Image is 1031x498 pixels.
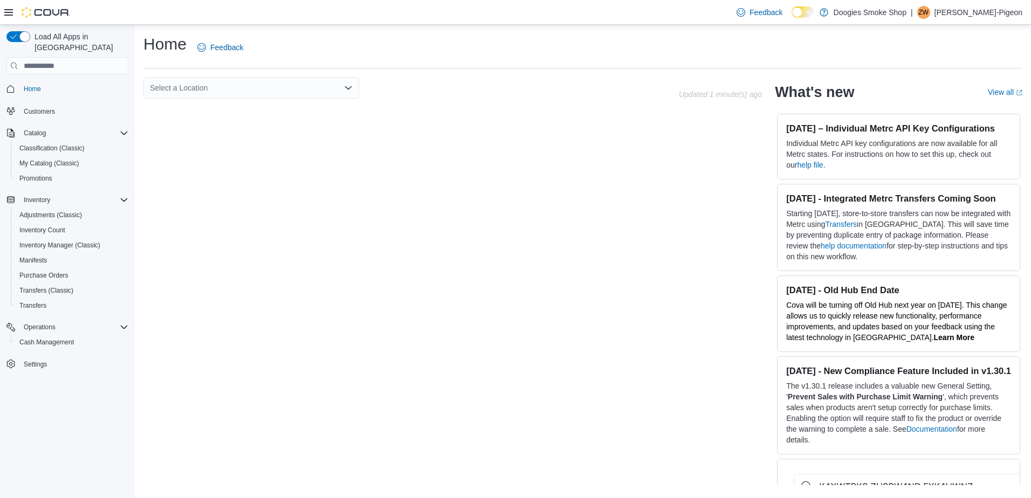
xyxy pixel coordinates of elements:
button: Manifests [11,253,133,268]
nav: Complex example [6,77,128,400]
a: Manifests [15,254,51,267]
span: Operations [24,323,56,331]
p: | [911,6,913,19]
span: Classification (Classic) [15,142,128,155]
span: Purchase Orders [19,271,68,280]
p: Updated 1 minute(s) ago [679,90,762,99]
button: Transfers [11,298,133,313]
span: Catalog [24,129,46,137]
input: Dark Mode [792,6,814,18]
p: Starting [DATE], store-to-store transfers can now be integrated with Metrc using in [GEOGRAPHIC_D... [786,208,1011,262]
span: Transfers [19,301,46,310]
a: Transfers [826,220,857,229]
span: Promotions [15,172,128,185]
span: My Catalog (Classic) [19,159,79,168]
a: help documentation [821,241,886,250]
button: Classification (Classic) [11,141,133,156]
a: Promotions [15,172,57,185]
a: Inventory Manager (Classic) [15,239,105,252]
button: Settings [2,356,133,372]
a: View allExternal link [988,88,1022,96]
span: ZW [918,6,929,19]
a: Purchase Orders [15,269,73,282]
a: My Catalog (Classic) [15,157,84,170]
button: Cash Management [11,335,133,350]
span: Transfers [15,299,128,312]
button: Open list of options [344,84,353,92]
span: Cash Management [19,338,74,347]
span: Transfers (Classic) [15,284,128,297]
span: Home [19,82,128,95]
img: Cova [22,7,70,18]
span: Classification (Classic) [19,144,85,153]
h2: What's new [775,84,854,101]
h3: [DATE] – Individual Metrc API Key Configurations [786,123,1011,134]
button: Operations [2,320,133,335]
a: Transfers [15,299,51,312]
span: Transfers (Classic) [19,286,73,295]
button: Inventory Manager (Classic) [11,238,133,253]
span: Inventory [19,193,128,206]
button: Adjustments (Classic) [11,207,133,223]
span: Cova will be turning off Old Hub next year on [DATE]. This change allows us to quickly release ne... [786,301,1007,342]
button: Inventory Count [11,223,133,238]
span: Inventory Manager (Classic) [19,241,100,250]
h3: [DATE] - Old Hub End Date [786,285,1011,295]
button: Catalog [2,126,133,141]
span: Cash Management [15,336,128,349]
span: Manifests [15,254,128,267]
span: Adjustments (Classic) [19,211,82,219]
h3: [DATE] - Integrated Metrc Transfers Coming Soon [786,193,1011,204]
h3: [DATE] - New Compliance Feature Included in v1.30.1 [786,365,1011,376]
a: Cash Management [15,336,78,349]
a: Home [19,82,45,95]
a: Learn More [934,333,974,342]
button: Transfers (Classic) [11,283,133,298]
span: Customers [24,107,55,116]
button: Customers [2,103,133,119]
button: My Catalog (Classic) [11,156,133,171]
span: Promotions [19,174,52,183]
a: Adjustments (Classic) [15,209,86,222]
span: Home [24,85,41,93]
button: Purchase Orders [11,268,133,283]
span: Adjustments (Classic) [15,209,128,222]
a: Feedback [193,37,248,58]
a: Classification (Classic) [15,142,89,155]
span: Inventory Count [19,226,65,234]
button: Catalog [19,127,50,140]
a: Settings [19,358,51,371]
a: Customers [19,105,59,118]
span: Operations [19,321,128,334]
div: Zoe White-Pigeon [917,6,930,19]
span: Manifests [19,256,47,265]
a: Feedback [732,2,787,23]
span: Catalog [19,127,128,140]
span: Settings [24,360,47,369]
a: Documentation [906,425,957,433]
button: Inventory [2,192,133,207]
span: Load All Apps in [GEOGRAPHIC_DATA] [30,31,128,53]
svg: External link [1016,89,1022,96]
span: Settings [19,357,128,371]
p: [PERSON_NAME]-Pigeon [934,6,1022,19]
button: Operations [19,321,60,334]
span: Inventory Manager (Classic) [15,239,128,252]
span: Customers [19,104,128,117]
span: Inventory Count [15,224,128,237]
span: My Catalog (Classic) [15,157,128,170]
p: Doogies Smoke Shop [834,6,906,19]
h1: Home [143,33,187,55]
button: Promotions [11,171,133,186]
span: Feedback [750,7,782,18]
p: Individual Metrc API key configurations are now available for all Metrc states. For instructions ... [786,138,1011,170]
a: help file [797,161,823,169]
span: Feedback [210,42,243,53]
a: Inventory Count [15,224,70,237]
p: The v1.30.1 release includes a valuable new General Setting, ' ', which prevents sales when produ... [786,381,1011,445]
a: Transfers (Classic) [15,284,78,297]
span: Inventory [24,196,50,204]
strong: Prevent Sales with Purchase Limit Warning [788,392,943,401]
